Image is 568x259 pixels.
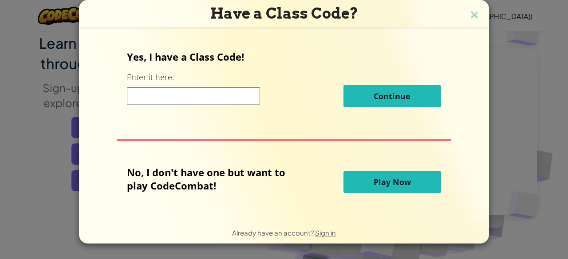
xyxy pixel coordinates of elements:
label: Enter it here: [127,72,174,83]
img: close icon [469,9,480,22]
span: Already have an account? [232,228,315,237]
span: Continue [374,91,410,101]
a: Sign in [315,228,336,237]
span: Play Now [374,177,411,187]
p: No, I don't have one but want to play CodeCombat! [127,166,299,192]
span: Have a Class Code? [210,4,358,22]
p: Yes, I have a Class Code! [127,50,441,63]
button: Play Now [343,171,441,193]
button: Continue [343,85,441,107]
